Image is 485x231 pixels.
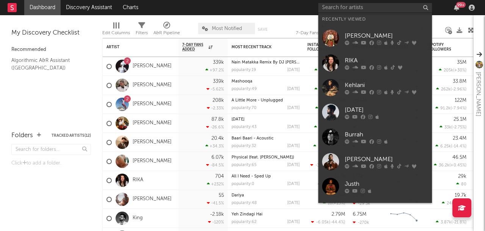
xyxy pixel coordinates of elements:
[429,43,455,52] div: Spotify Followers
[232,155,300,160] div: Physical (feat. Troye Sivan)
[435,144,466,149] div: ( )
[451,163,465,168] span: +0.45 %
[11,144,91,155] input: Search for folders...
[452,125,465,130] span: -2.75 %
[440,144,451,149] span: 6.25k
[136,28,148,38] div: Filters
[211,136,224,141] div: 20.4k
[455,193,466,198] div: 19.7k
[232,144,256,148] div: popularity: 32
[153,28,180,38] div: A&R Pipeline
[444,68,453,73] span: 205k
[296,19,353,41] div: 7-Day Fans Added (7-Day Fans Added)
[287,201,300,205] div: [DATE]
[258,27,268,32] button: Save
[318,75,432,100] a: Kehlani
[315,163,328,168] span: -36.4k
[452,144,465,149] span: -14.4 %
[333,201,344,206] span: +25 %
[318,125,432,149] a: Burrah
[345,179,428,188] div: Justh
[287,87,300,91] div: [DATE]
[444,125,451,130] span: 33k
[345,105,428,114] div: [DATE]
[322,15,428,24] div: Recently Viewed
[461,182,466,187] span: 80
[287,163,300,167] div: [DATE]
[232,45,288,49] div: Most Recent Track
[102,28,130,38] div: Edit Columns
[232,87,257,91] div: popularity: 49
[318,149,432,174] a: [PERSON_NAME]
[232,155,294,160] a: Physical (feat. [PERSON_NAME])
[307,43,334,52] div: Instagram Followers
[455,98,466,103] div: 122M
[232,212,263,217] a: Yeh Zindagi Hai
[318,174,432,199] a: Justh
[457,60,466,65] div: 35M
[474,72,483,116] div: [PERSON_NAME]
[232,174,300,179] div: All I Need - Sped Up
[133,101,172,108] a: [PERSON_NAME]
[447,201,452,206] span: 24
[287,68,300,72] div: [DATE]
[287,125,300,129] div: [DATE]
[206,125,224,130] div: -26.6 %
[136,19,148,41] div: Filters
[454,68,465,73] span: +30 %
[213,60,224,65] div: 339k
[133,158,172,165] a: [PERSON_NAME]
[453,136,466,141] div: 23.4M
[11,131,33,140] div: Folders
[211,155,224,160] div: 6.07k
[232,193,300,198] div: Dariya
[182,43,207,52] span: 7-Day Fans Added
[318,182,345,187] div: ( )
[441,87,451,92] span: 262k
[452,155,466,160] div: 46.5M
[452,106,465,111] span: -7.94 %
[318,100,432,125] a: [DATE]
[133,139,172,146] a: [PERSON_NAME]
[219,193,224,198] div: 55
[353,220,369,225] div: -270k
[318,51,432,75] a: RIKA
[452,220,465,225] span: -21.8 %
[442,201,466,206] div: ( )
[232,68,256,72] div: popularity: 19
[212,26,242,31] span: Most Notified
[232,136,300,141] div: Baari Baari - Acoustic
[436,87,466,92] div: ( )
[11,56,83,72] a: Algorithmic A&R Assistant ([GEOGRAPHIC_DATA])
[206,163,224,168] div: -84.5 %
[311,220,345,225] div: ( )
[207,201,224,206] div: -41.5 %
[133,63,172,70] a: [PERSON_NAME]
[232,125,257,129] div: popularity: 43
[454,117,466,122] div: 25.1M
[296,28,353,38] div: 7-Day Fans Added (7-Day Fans Added)
[232,60,318,65] a: Nain Matakka Remix By DJ [PERSON_NAME]
[345,130,428,139] div: Burrah
[133,196,172,203] a: [PERSON_NAME]
[456,2,466,8] div: 99 +
[207,106,224,111] div: -2.33 %
[318,3,432,13] input: Search for artists
[213,79,224,84] div: 339k
[323,201,345,206] div: ( )
[332,212,345,217] div: 2.79M
[440,106,451,111] span: 91.2k
[11,45,91,54] div: Recommended
[436,220,466,225] div: ( )
[232,220,257,224] div: popularity: 62
[133,82,172,89] a: [PERSON_NAME]
[232,174,271,179] a: All I Need - Sped Up
[232,98,300,103] div: A Little More - Unplugged
[215,174,224,179] div: 704
[434,163,466,168] div: ( )
[353,212,366,217] div: 6.75M
[387,209,421,228] svg: Chart title
[345,56,428,65] div: RIKA
[205,68,224,73] div: +97.2 %
[232,79,252,84] a: Mashooqa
